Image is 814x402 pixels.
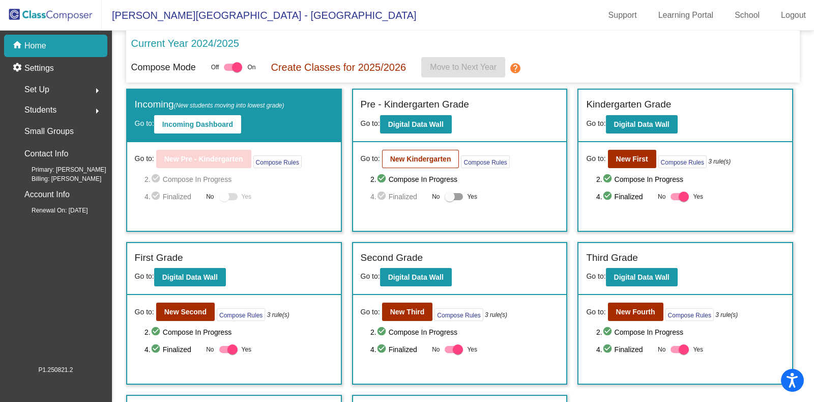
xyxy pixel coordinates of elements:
mat-icon: arrow_right [91,105,103,117]
button: New Third [382,303,433,321]
span: 2. Compose In Progress [596,173,784,185]
p: Compose Mode [131,61,196,74]
span: 4. Finalized [370,343,427,356]
button: Compose Rules [434,308,483,321]
label: Incoming [135,97,284,112]
mat-icon: check_circle [602,173,615,185]
b: Incoming Dashboard [162,120,233,128]
button: New Kindergarten [382,150,459,168]
span: Go to: [586,153,605,164]
span: On [247,63,255,72]
span: Go to: [135,119,154,127]
span: No [658,345,665,354]
i: 3 rule(s) [267,310,289,319]
b: Digital Data Wall [388,120,444,128]
mat-icon: check_circle [151,326,163,338]
mat-icon: check_circle [151,343,163,356]
mat-icon: check_circle [376,326,389,338]
span: Go to: [586,272,605,280]
span: Off [211,63,219,72]
span: 2. Compose In Progress [370,326,559,338]
p: Create Classes for 2025/2026 [271,60,406,75]
span: Yes [693,343,703,356]
mat-icon: check_circle [602,343,615,356]
span: 4. Finalized [596,191,653,203]
span: Yes [242,343,252,356]
button: Incoming Dashboard [154,115,241,133]
span: Go to: [135,272,154,280]
span: 4. Finalized [144,343,201,356]
mat-icon: help [509,62,521,74]
span: 4. Finalized [370,191,427,203]
i: 3 rule(s) [485,310,507,319]
button: Compose Rules [461,155,509,168]
label: Second Grade [361,251,423,265]
button: New Fourth [608,303,663,321]
label: Third Grade [586,251,637,265]
span: No [432,192,440,201]
button: Digital Data Wall [154,268,226,286]
span: No [206,192,214,201]
mat-icon: settings [12,62,24,74]
span: Go to: [135,307,154,317]
button: Compose Rules [665,308,714,321]
b: New Second [164,308,207,316]
a: Support [600,7,645,23]
span: 4. Finalized [144,191,201,203]
mat-icon: check_circle [376,173,389,185]
span: Go to: [135,153,154,164]
span: (New students moving into lowest grade) [174,102,284,109]
p: Contact Info [24,147,68,161]
span: Go to: [361,272,380,280]
p: Current Year 2024/2025 [131,36,239,51]
p: Home [24,40,46,52]
mat-icon: home [12,40,24,52]
span: 2. Compose In Progress [370,173,559,185]
a: School [726,7,768,23]
span: Yes [467,191,477,203]
button: Compose Rules [253,155,302,168]
mat-icon: check_circle [376,191,389,203]
button: Compose Rules [217,308,265,321]
span: 2. Compose In Progress [144,326,333,338]
span: Go to: [361,307,380,317]
span: Yes [467,343,477,356]
span: [PERSON_NAME][GEOGRAPHIC_DATA] - [GEOGRAPHIC_DATA] [102,7,417,23]
b: Digital Data Wall [162,273,218,281]
span: Go to: [361,119,380,127]
span: Renewal On: [DATE] [15,206,88,215]
button: Digital Data Wall [380,115,452,133]
mat-icon: check_circle [376,343,389,356]
span: Students [24,103,56,117]
span: No [432,345,440,354]
b: Digital Data Wall [614,120,670,128]
button: New Second [156,303,215,321]
span: Yes [242,191,252,203]
p: Settings [24,62,54,74]
span: 2. Compose In Progress [144,173,333,185]
mat-icon: check_circle [151,173,163,185]
span: Yes [693,191,703,203]
button: Move to Next Year [421,57,505,77]
span: Go to: [361,153,380,164]
mat-icon: check_circle [151,191,163,203]
span: No [206,345,214,354]
span: Primary: [PERSON_NAME] [15,165,106,174]
span: Go to: [586,119,605,127]
p: Account Info [24,187,70,202]
span: 2. Compose In Progress [596,326,784,338]
span: Move to Next Year [430,63,497,71]
b: New First [616,155,648,163]
button: Digital Data Wall [380,268,452,286]
a: Logout [773,7,814,23]
b: New Pre - Kindergarten [164,155,243,163]
button: Digital Data Wall [606,268,678,286]
b: Digital Data Wall [388,273,444,281]
button: New Pre - Kindergarten [156,150,251,168]
label: Pre - Kindergarten Grade [361,97,469,112]
span: Go to: [586,307,605,317]
a: Learning Portal [650,7,722,23]
mat-icon: arrow_right [91,85,103,97]
i: 3 rule(s) [715,310,738,319]
mat-icon: check_circle [602,191,615,203]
